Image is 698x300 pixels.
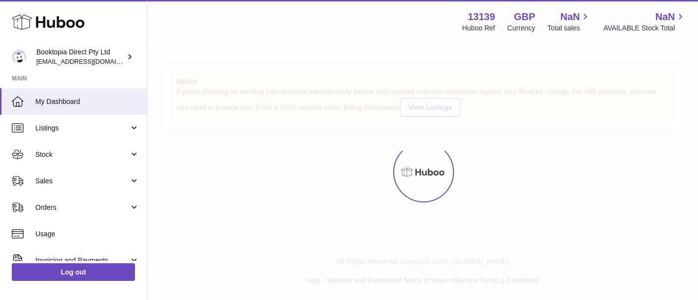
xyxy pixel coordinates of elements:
span: Total sales [547,24,591,33]
span: AVAILABLE Stock Total [603,24,686,33]
span: Usage [35,229,139,239]
span: Stock [35,150,129,159]
img: internalAdmin-13139@internal.huboo.com [12,50,27,64]
div: Huboo Ref [462,24,495,33]
strong: GBP [514,10,535,24]
a: NaN Total sales [547,10,591,33]
span: NaN [655,10,675,24]
span: Invoicing and Payments [35,256,129,265]
span: My Dashboard [35,97,139,106]
span: Sales [35,176,129,186]
span: Orders [35,203,129,212]
strong: 13139 [468,10,495,24]
a: NaN AVAILABLE Stock Total [603,10,686,33]
a: Log out [12,263,135,281]
div: Booktopia Direct Pty Ltd [36,48,125,66]
div: Currency [508,24,536,33]
span: NaN [560,10,580,24]
span: [EMAIL_ADDRESS][DOMAIN_NAME] [36,57,144,65]
span: Listings [35,124,129,133]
